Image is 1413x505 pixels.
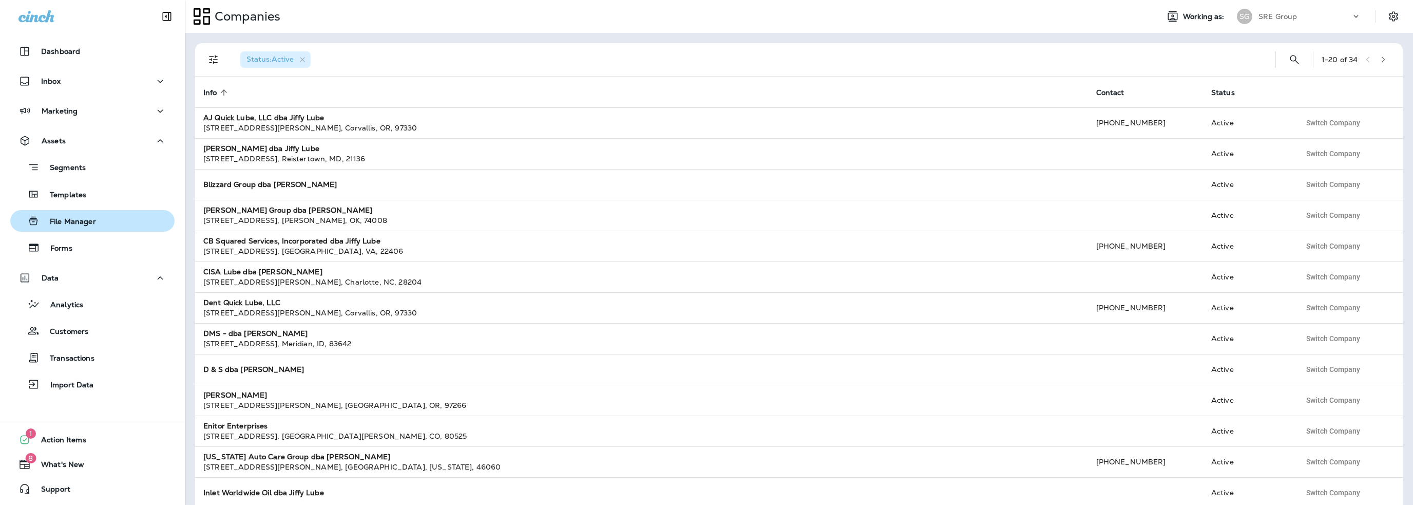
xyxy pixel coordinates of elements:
button: Switch Company [1301,115,1366,130]
td: Active [1203,323,1292,354]
span: Switch Company [1306,397,1360,404]
div: [STREET_ADDRESS] , [GEOGRAPHIC_DATA][PERSON_NAME] , CO , 80525 [203,431,1080,441]
div: [STREET_ADDRESS] , [PERSON_NAME] , OK , 74008 [203,215,1080,226]
strong: [US_STATE] Auto Care Group dba [PERSON_NAME] [203,452,390,461]
p: Customers [40,327,88,337]
span: Switch Company [1306,304,1360,311]
button: Settings [1384,7,1403,26]
strong: CB Squared Services, Incorporated dba Jiffy Lube [203,236,380,246]
button: Switch Company [1301,454,1366,470]
span: Switch Company [1306,181,1360,188]
span: Switch Company [1306,119,1360,126]
span: Switch Company [1306,366,1360,373]
span: Status [1211,88,1248,97]
td: [PHONE_NUMBER] [1088,292,1203,323]
span: Contact [1096,88,1124,97]
button: Forms [10,237,175,258]
p: Templates [40,191,86,200]
span: Switch Company [1306,489,1360,496]
p: Import Data [40,381,94,390]
button: Switch Company [1301,269,1366,285]
span: Switch Company [1306,273,1360,280]
strong: [PERSON_NAME] dba Jiffy Lube [203,144,319,153]
div: [STREET_ADDRESS] , [GEOGRAPHIC_DATA] , VA , 22406 [203,246,1080,256]
button: Switch Company [1301,423,1366,439]
strong: CISA Lube dba [PERSON_NAME] [203,267,322,276]
button: Switch Company [1301,146,1366,161]
strong: Dent Quick Lube, LLC [203,298,280,307]
span: Contact [1096,88,1138,97]
button: 8What's New [10,454,175,475]
td: Active [1203,138,1292,169]
strong: Inlet Worldwide Oil dba Jiffy Lube [203,488,324,497]
button: Switch Company [1301,331,1366,346]
button: Switch Company [1301,485,1366,500]
span: Support [31,485,70,497]
strong: AJ Quick Lube, LLC dba Jiffy Lube [203,113,324,122]
span: 8 [25,453,36,463]
button: Data [10,268,175,288]
td: Active [1203,416,1292,446]
td: Active [1203,385,1292,416]
span: Switch Company [1306,212,1360,219]
button: File Manager [10,210,175,232]
span: Action Items [31,436,86,448]
span: Status [1211,88,1235,97]
span: Switch Company [1306,335,1360,342]
span: What's New [31,460,84,473]
div: Status:Active [240,51,311,68]
div: [STREET_ADDRESS][PERSON_NAME] , [GEOGRAPHIC_DATA] , [US_STATE] , 46060 [203,462,1080,472]
td: Active [1203,107,1292,138]
div: [STREET_ADDRESS][PERSON_NAME] , [GEOGRAPHIC_DATA] , OR , 97266 [203,400,1080,410]
button: Analytics [10,293,175,315]
button: Support [10,479,175,499]
p: Forms [40,244,72,254]
td: Active [1203,200,1292,231]
p: Transactions [40,354,94,364]
p: Analytics [40,301,83,310]
button: Inbox [10,71,175,91]
td: [PHONE_NUMBER] [1088,446,1203,477]
div: [STREET_ADDRESS][PERSON_NAME] , Corvallis , OR , 97330 [203,123,1080,133]
div: [STREET_ADDRESS][PERSON_NAME] , Corvallis , OR , 97330 [203,308,1080,318]
span: Info [203,88,231,97]
span: Working as: [1183,12,1227,21]
div: [STREET_ADDRESS] , Reistertown , MD , 21136 [203,154,1080,164]
button: Transactions [10,347,175,368]
button: Switch Company [1301,300,1366,315]
p: Dashboard [41,47,80,55]
button: Search Companies [1284,49,1305,70]
button: Assets [10,130,175,151]
button: Filters [203,49,224,70]
div: 1 - 20 of 34 [1322,55,1358,64]
span: Switch Company [1306,242,1360,250]
strong: D & S dba [PERSON_NAME] [203,365,304,374]
strong: DMS - dba [PERSON_NAME] [203,329,308,338]
span: Switch Company [1306,427,1360,435]
button: Collapse Sidebar [152,6,181,27]
td: Active [1203,292,1292,323]
button: Switch Company [1301,238,1366,254]
p: SRE Group [1258,12,1297,21]
p: Inbox [41,77,61,85]
button: Dashboard [10,41,175,62]
td: Active [1203,231,1292,261]
button: Segments [10,156,175,178]
button: Marketing [10,101,175,121]
strong: Enitor Enterprises [203,421,268,431]
div: SG [1237,9,1252,24]
p: Marketing [42,107,78,115]
span: Status : Active [246,54,294,64]
p: Companies [211,9,280,24]
div: [STREET_ADDRESS] , Meridian , ID , 83642 [203,339,1080,349]
button: Switch Company [1301,177,1366,192]
strong: [PERSON_NAME] [203,390,267,400]
p: Data [42,274,59,282]
p: Segments [40,163,86,174]
button: Switch Company [1301,362,1366,377]
button: Customers [10,320,175,342]
p: File Manager [40,217,96,227]
button: Switch Company [1301,392,1366,408]
button: Switch Company [1301,208,1366,223]
td: [PHONE_NUMBER] [1088,231,1203,261]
